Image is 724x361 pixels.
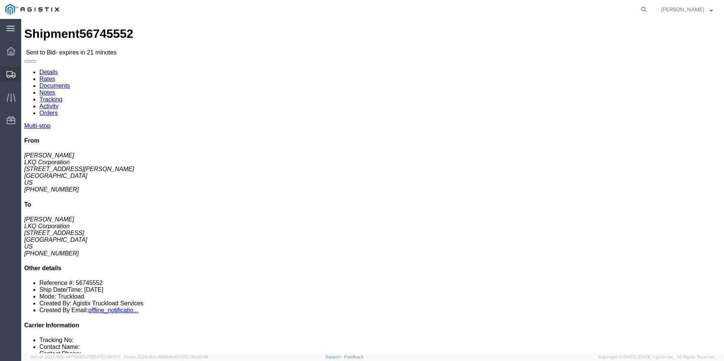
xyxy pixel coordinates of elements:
[661,5,704,14] span: Corey Keys
[124,355,208,359] span: Client: 2025.18.0-9839db4
[5,4,59,15] img: logo
[344,355,364,359] a: Feedback
[30,355,120,359] span: Server: 2025.18.0-dd719145275
[176,355,208,359] span: [DATE] 09:32:48
[598,354,715,360] span: Copyright © [DATE]-[DATE] Agistix Inc., All Rights Reserved
[21,19,724,353] iframe: FS Legacy Container
[92,355,120,359] span: [DATE] 09:51:11
[661,5,713,14] button: [PERSON_NAME]
[325,355,344,359] a: Support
